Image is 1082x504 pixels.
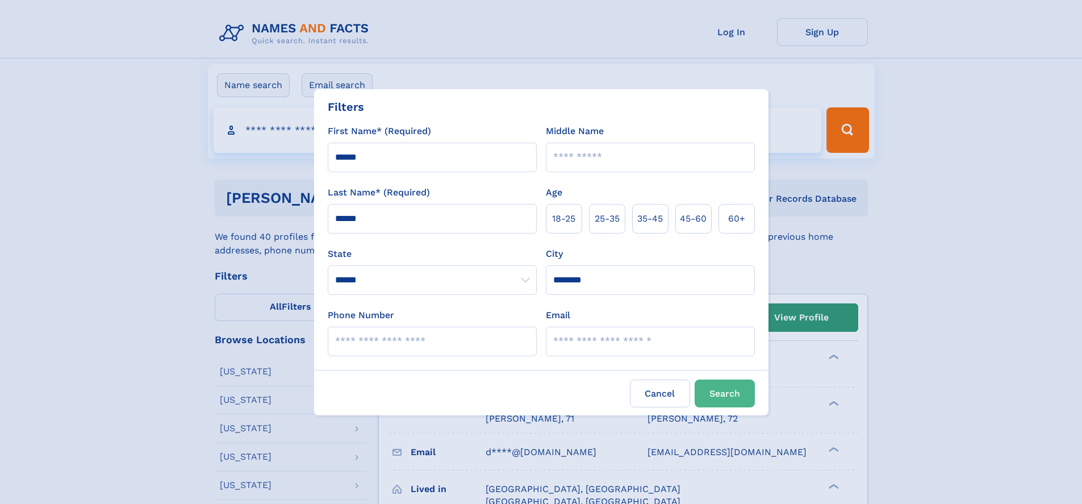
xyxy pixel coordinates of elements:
[595,212,620,226] span: 25‑35
[637,212,663,226] span: 35‑45
[546,186,562,199] label: Age
[680,212,707,226] span: 45‑60
[546,247,563,261] label: City
[695,380,755,407] button: Search
[546,124,604,138] label: Middle Name
[328,98,364,115] div: Filters
[328,124,431,138] label: First Name* (Required)
[630,380,690,407] label: Cancel
[552,212,575,226] span: 18‑25
[328,309,394,322] label: Phone Number
[728,212,745,226] span: 60+
[328,247,537,261] label: State
[546,309,570,322] label: Email
[328,186,430,199] label: Last Name* (Required)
